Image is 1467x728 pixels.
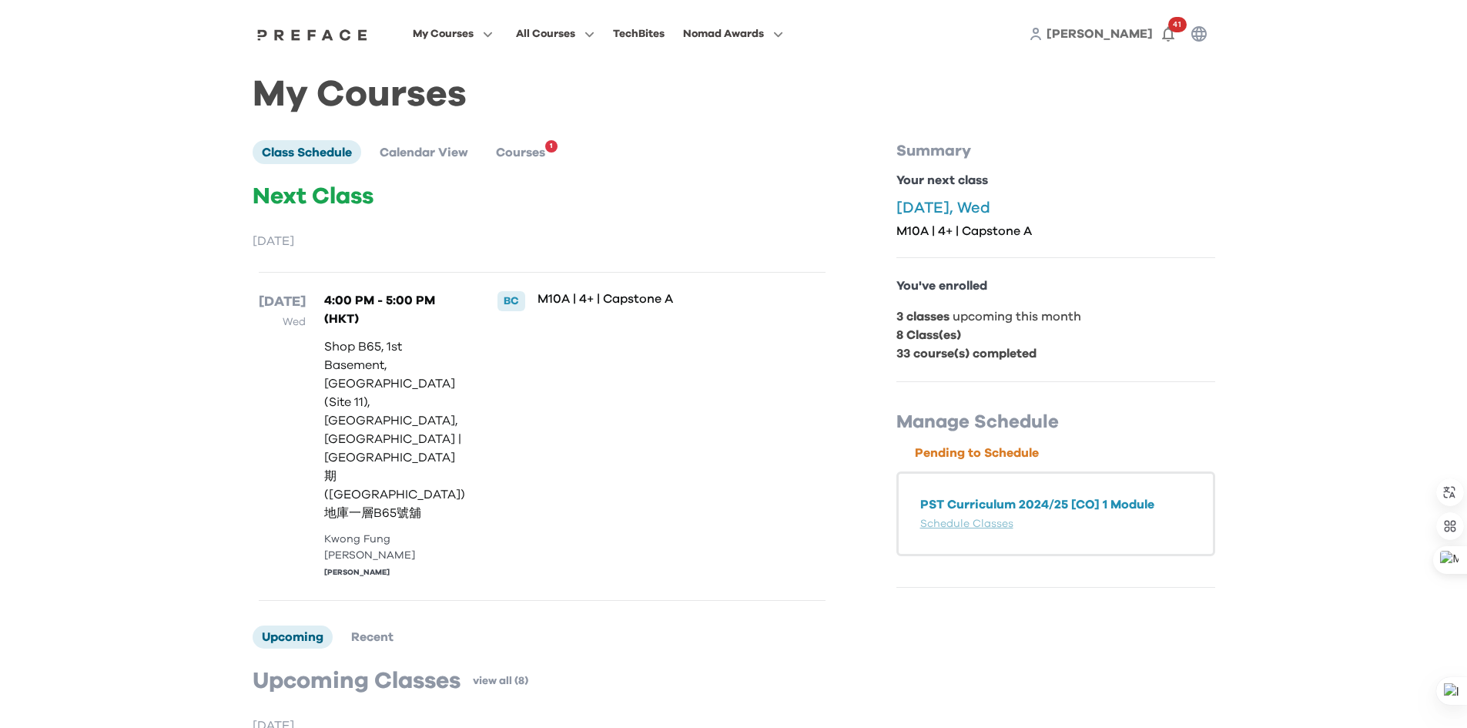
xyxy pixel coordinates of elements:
p: [DATE] [259,291,306,313]
span: My Courses [413,25,474,43]
p: 4:00 PM - 5:00 PM (HKT) [324,291,466,328]
div: Kwong Fung [PERSON_NAME] [324,532,466,564]
a: view all (8) [473,673,528,689]
h1: My Courses [253,86,1215,103]
b: 33 course(s) completed [896,347,1037,360]
b: 3 classes [896,310,950,323]
b: 8 Class(es) [896,329,961,341]
span: [PERSON_NAME] [1047,28,1153,40]
button: My Courses [408,24,497,44]
a: Schedule Classes [920,518,1013,529]
p: Upcoming Classes [253,667,461,695]
span: All Courses [516,25,575,43]
button: 41 [1153,18,1184,49]
p: [DATE] [253,232,832,250]
span: 1 [550,137,553,156]
p: Shop B65, 1st Basement, [GEOGRAPHIC_DATA] (Site 11), [GEOGRAPHIC_DATA], [GEOGRAPHIC_DATA] | [GEOG... [324,337,466,522]
p: M10A | 4+ | Capstone A [896,223,1215,239]
a: Preface Logo [253,28,372,40]
p: You've enrolled [896,277,1215,295]
span: Nomad Awards [683,25,764,43]
p: Manage Schedule [896,410,1215,434]
button: Nomad Awards [678,24,788,44]
div: BC [497,291,525,311]
span: Upcoming [262,631,323,643]
button: All Courses [511,24,599,44]
div: [PERSON_NAME] [324,567,466,579]
span: Class Schedule [262,146,352,159]
p: Next Class [253,183,832,210]
p: Pending to Schedule [915,444,1215,462]
span: Courses [496,146,545,159]
p: upcoming this month [896,307,1215,326]
span: Calendar View [380,146,468,159]
a: [PERSON_NAME] [1047,25,1153,43]
p: PST Curriculum 2024/25 [CO] 1 Module [920,495,1191,514]
p: Your next class [896,171,1215,190]
p: [DATE], Wed [896,199,1215,217]
span: 41 [1168,17,1187,32]
p: Wed [259,313,306,331]
span: Recent [351,631,394,643]
p: M10A | 4+ | Capstone A [538,291,774,307]
div: TechBites [613,25,665,43]
img: Preface Logo [253,29,372,41]
p: Summary [896,140,1215,162]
